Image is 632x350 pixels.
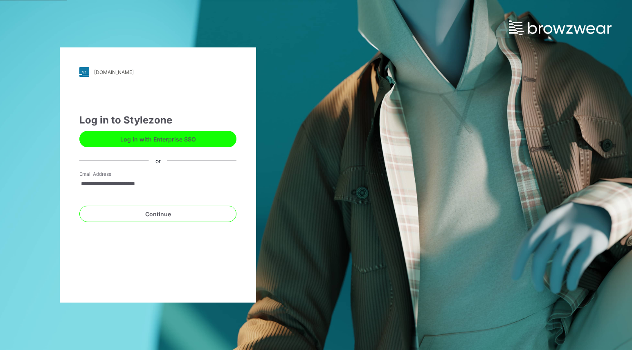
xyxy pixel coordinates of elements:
div: [DOMAIN_NAME] [94,69,134,75]
button: Continue [79,206,236,222]
label: Email Address [79,171,137,178]
div: or [149,156,167,165]
img: browzwear-logo.e42bd6dac1945053ebaf764b6aa21510.svg [509,20,612,35]
button: Log in with Enterprise SSO [79,131,236,147]
div: Log in to Stylezone [79,113,236,128]
a: [DOMAIN_NAME] [79,67,236,77]
img: stylezone-logo.562084cfcfab977791bfbf7441f1a819.svg [79,67,89,77]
